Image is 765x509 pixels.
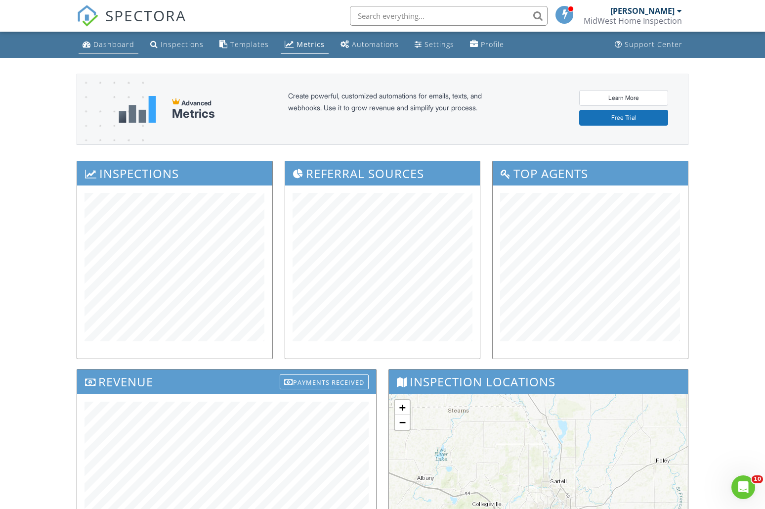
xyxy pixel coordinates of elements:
[493,161,688,185] h3: Top Agents
[584,16,682,26] div: MidWest Home Inspection
[411,36,458,54] a: Settings
[77,161,272,185] h3: Inspections
[395,400,410,415] a: Zoom in
[172,107,215,121] div: Metrics
[466,36,508,54] a: Company Profile
[352,40,399,49] div: Automations
[280,372,369,388] a: Payments Received
[752,475,763,483] span: 10
[181,99,212,107] span: Advanced
[77,13,186,34] a: SPECTORA
[288,90,506,129] div: Create powerful, customized automations for emails, texts, and webhooks. Use it to grow revenue a...
[161,40,204,49] div: Inspections
[280,374,369,389] div: Payments Received
[77,5,98,27] img: The Best Home Inspection Software - Spectora
[579,90,668,106] a: Learn More
[119,96,156,123] img: metrics-aadfce2e17a16c02574e7fc40e4d6b8174baaf19895a402c862ea781aae8ef5b.svg
[389,370,688,394] h3: Inspection Locations
[579,110,668,126] a: Free Trial
[350,6,548,26] input: Search everything...
[611,36,686,54] a: Support Center
[281,36,329,54] a: Metrics
[77,370,376,394] h3: Revenue
[731,475,755,499] iframe: Intercom live chat
[93,40,134,49] div: Dashboard
[105,5,186,26] span: SPECTORA
[146,36,208,54] a: Inspections
[215,36,273,54] a: Templates
[79,36,138,54] a: Dashboard
[481,40,504,49] div: Profile
[337,36,403,54] a: Automations (Basic)
[610,6,675,16] div: [PERSON_NAME]
[395,415,410,430] a: Zoom out
[297,40,325,49] div: Metrics
[625,40,682,49] div: Support Center
[77,74,144,184] img: advanced-banner-bg-f6ff0eecfa0ee76150a1dea9fec4b49f333892f74bc19f1b897a312d7a1b2ff3.png
[230,40,269,49] div: Templates
[425,40,454,49] div: Settings
[285,161,480,185] h3: Referral Sources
